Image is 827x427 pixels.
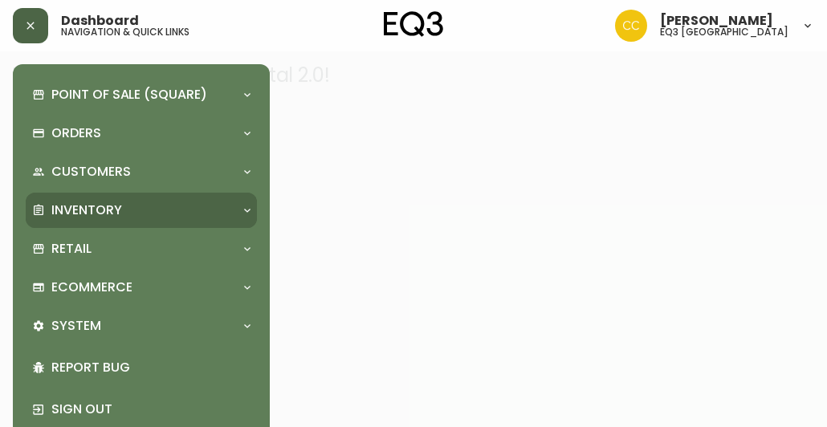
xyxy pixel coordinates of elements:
div: Report Bug [26,347,257,388]
img: e5ae74ce19ac3445ee91f352311dd8f4 [615,10,647,42]
div: Point of Sale (Square) [26,77,257,112]
span: [PERSON_NAME] [660,14,773,27]
p: Sign Out [51,401,251,418]
p: Orders [51,124,101,142]
span: Dashboard [61,14,139,27]
h5: eq3 [GEOGRAPHIC_DATA] [660,27,788,37]
p: Retail [51,240,92,258]
p: System [51,317,101,335]
p: Report Bug [51,359,251,376]
div: Retail [26,231,257,266]
div: Inventory [26,193,257,228]
p: Customers [51,163,131,181]
h5: navigation & quick links [61,27,189,37]
img: logo [384,11,443,37]
div: Orders [26,116,257,151]
div: System [26,308,257,344]
p: Ecommerce [51,279,132,296]
div: Customers [26,154,257,189]
p: Point of Sale (Square) [51,86,207,104]
div: Ecommerce [26,270,257,305]
p: Inventory [51,201,122,219]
